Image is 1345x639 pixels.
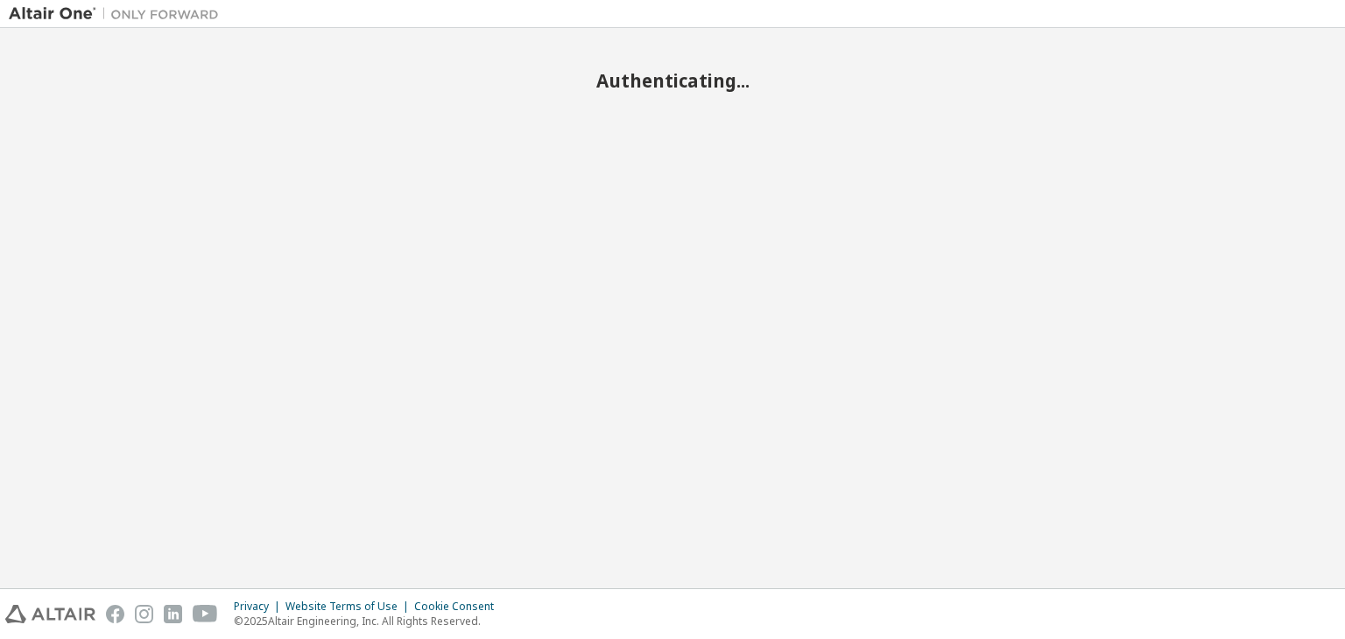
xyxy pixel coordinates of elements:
[106,605,124,623] img: facebook.svg
[5,605,95,623] img: altair_logo.svg
[164,605,182,623] img: linkedin.svg
[414,600,504,614] div: Cookie Consent
[234,600,285,614] div: Privacy
[285,600,414,614] div: Website Terms of Use
[9,5,228,23] img: Altair One
[234,614,504,628] p: © 2025 Altair Engineering, Inc. All Rights Reserved.
[9,69,1336,92] h2: Authenticating...
[135,605,153,623] img: instagram.svg
[193,605,218,623] img: youtube.svg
